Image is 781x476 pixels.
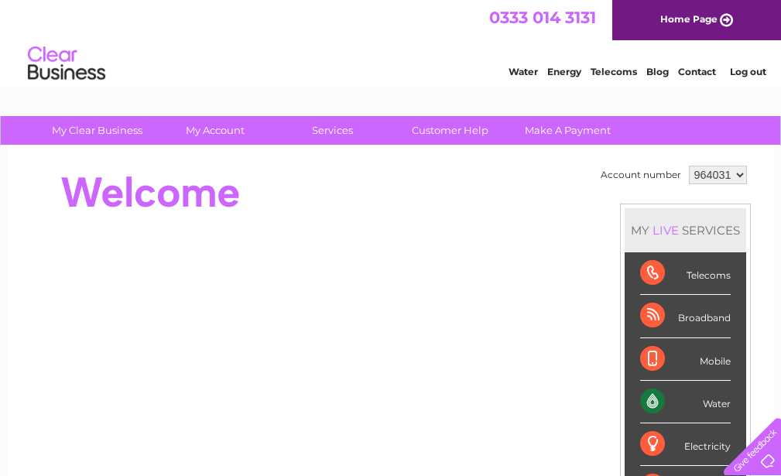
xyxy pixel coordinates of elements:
a: Customer Help [386,116,514,145]
a: Make A Payment [504,116,632,145]
div: Mobile [640,338,731,381]
a: My Clear Business [33,116,161,145]
img: logo.png [27,40,106,87]
div: LIVE [649,223,682,238]
div: MY SERVICES [625,208,746,252]
a: My Account [151,116,279,145]
div: Water [640,381,731,423]
a: Services [269,116,396,145]
a: Water [509,66,538,77]
a: Contact [678,66,716,77]
a: Log out [730,66,766,77]
a: Telecoms [591,66,637,77]
a: Blog [646,66,669,77]
a: 0333 014 3131 [489,8,596,27]
div: Telecoms [640,252,731,295]
div: Broadband [640,295,731,337]
div: Electricity [640,423,731,466]
div: Clear Business is a trading name of Verastar Limited (registered in [GEOGRAPHIC_DATA] No. 3667643... [26,9,757,75]
a: Energy [547,66,581,77]
td: Account number [597,162,685,188]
